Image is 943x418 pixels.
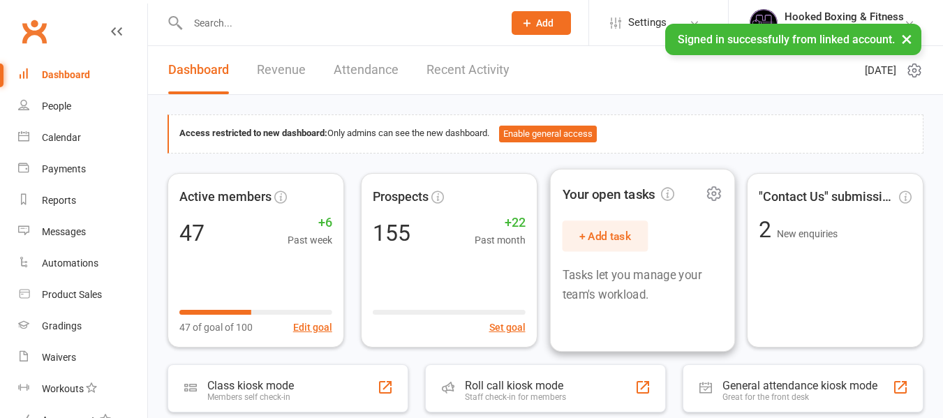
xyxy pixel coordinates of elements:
span: Add [536,17,554,29]
div: Only admins can see the new dashboard. [179,126,912,142]
button: Edit goal [293,320,332,335]
span: Past week [288,232,332,248]
p: Tasks let you manage your team's workload. [562,266,722,304]
span: +22 [475,213,526,233]
a: Product Sales [18,279,147,311]
div: Dashboard [42,69,90,80]
div: Hooked Boxing & Fitness [785,23,904,36]
a: Gradings [18,311,147,342]
a: Calendar [18,122,147,154]
span: 2 [759,216,777,243]
a: People [18,91,147,122]
div: Reports [42,195,76,206]
div: Automations [42,257,98,269]
span: Settings [628,7,667,38]
button: + Add task [562,221,648,251]
span: "Contact Us" submissions [759,187,896,207]
div: Messages [42,226,86,237]
a: Waivers [18,342,147,373]
div: General attendance kiosk mode [722,379,877,392]
div: Payments [42,163,86,174]
div: Staff check-in for members [465,392,566,402]
div: Hooked Boxing & Fitness [785,10,904,23]
div: People [42,100,71,112]
span: Active members [179,187,272,207]
span: +6 [288,213,332,233]
a: Reports [18,185,147,216]
a: Dashboard [18,59,147,91]
div: Gradings [42,320,82,331]
span: [DATE] [865,62,896,79]
div: 47 [179,222,205,244]
div: Product Sales [42,289,102,300]
span: Past month [475,232,526,248]
span: New enquiries [777,228,838,239]
div: Roll call kiosk mode [465,379,566,392]
a: Revenue [257,46,306,94]
div: Workouts [42,383,84,394]
div: Great for the front desk [722,392,877,402]
a: Messages [18,216,147,248]
span: Prospects [373,187,429,207]
div: Members self check-in [207,392,294,402]
a: Automations [18,248,147,279]
button: × [894,24,919,54]
a: Dashboard [168,46,229,94]
a: Clubworx [17,14,52,49]
button: Set goal [489,320,526,335]
span: Your open tasks [562,184,674,204]
a: Attendance [334,46,399,94]
div: 155 [373,222,410,244]
div: Calendar [42,132,81,143]
a: Recent Activity [426,46,510,94]
a: Payments [18,154,147,185]
span: Signed in successfully from linked account. [678,33,895,46]
input: Search... [184,13,493,33]
button: Add [512,11,571,35]
img: thumb_image1731986243.png [750,9,778,37]
div: Class kiosk mode [207,379,294,392]
span: 47 of goal of 100 [179,320,253,335]
button: Enable general access [499,126,597,142]
strong: Access restricted to new dashboard: [179,128,327,138]
div: Waivers [42,352,76,363]
a: Workouts [18,373,147,405]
